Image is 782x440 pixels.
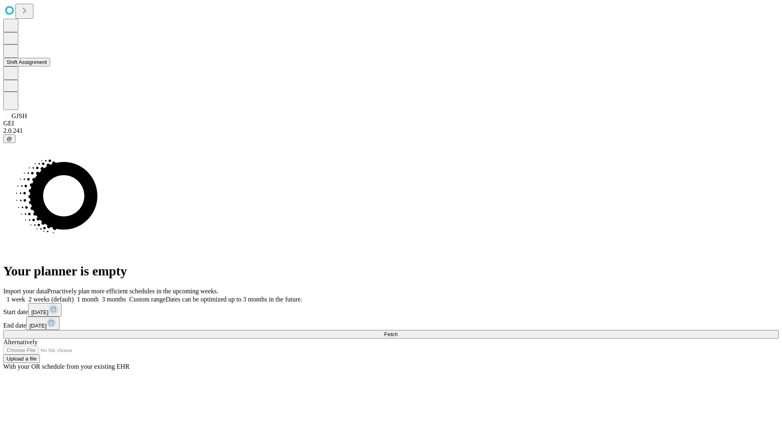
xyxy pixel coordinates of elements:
[47,288,218,295] span: Proactively plan more efficient schedules in the upcoming weeks.
[3,330,779,339] button: Fetch
[3,339,37,345] span: Alternatively
[31,309,48,315] span: [DATE]
[3,354,40,363] button: Upload a file
[166,296,302,303] span: Dates can be optimized up to 3 months in the future.
[29,323,46,329] span: [DATE]
[7,296,25,303] span: 1 week
[26,317,59,330] button: [DATE]
[3,317,779,330] div: End date
[3,303,779,317] div: Start date
[3,120,779,127] div: GEI
[29,296,74,303] span: 2 weeks (default)
[7,136,12,142] span: @
[3,288,47,295] span: Import your data
[129,296,165,303] span: Custom range
[28,303,62,317] button: [DATE]
[3,134,15,143] button: @
[384,331,398,337] span: Fetch
[77,296,99,303] span: 1 month
[3,58,50,66] button: Shift Assignment
[3,264,779,279] h1: Your planner is empty
[3,363,130,370] span: With your OR schedule from your existing EHR
[3,127,779,134] div: 2.0.241
[102,296,126,303] span: 3 months
[11,112,27,119] span: GJSH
